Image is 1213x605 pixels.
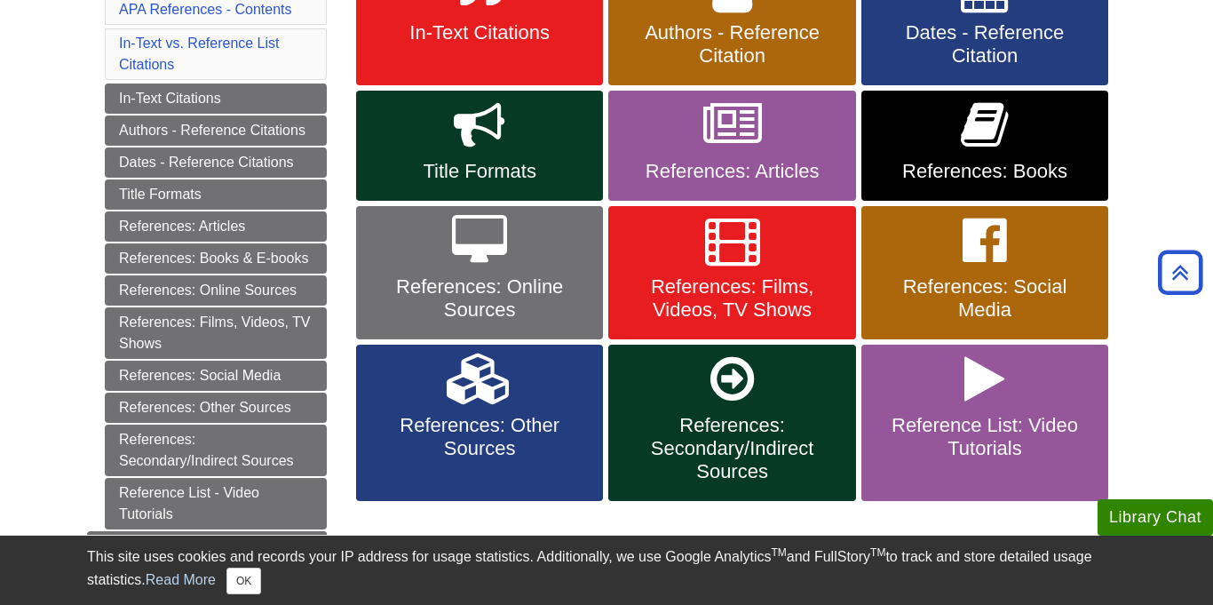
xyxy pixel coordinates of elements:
[105,147,327,178] a: Dates - Reference Citations
[105,425,327,476] a: References: Secondary/Indirect Sources
[1152,260,1209,284] a: Back to Top
[226,568,261,594] button: Close
[105,478,327,529] a: Reference List - Video Tutorials
[622,21,842,68] span: Authors - Reference Citation
[875,414,1095,460] span: Reference List: Video Tutorials
[105,307,327,359] a: References: Films, Videos, TV Shows
[875,21,1095,68] span: Dates - Reference Citation
[119,2,291,17] a: APA References - Contents
[105,275,327,306] a: References: Online Sources
[369,414,590,460] span: References: Other Sources
[608,91,855,201] a: References: Articles
[105,179,327,210] a: Title Formats
[369,275,590,322] span: References: Online Sources
[861,206,1108,339] a: References: Social Media
[861,91,1108,201] a: References: Books
[870,546,885,559] sup: TM
[369,160,590,183] span: Title Formats
[875,160,1095,183] span: References: Books
[1098,499,1213,536] button: Library Chat
[861,345,1108,501] a: Reference List: Video Tutorials
[105,115,327,146] a: Authors - Reference Citations
[356,206,603,339] a: References: Online Sources
[622,414,842,483] span: References: Secondary/Indirect Sources
[875,275,1095,322] span: References: Social Media
[105,84,327,114] a: In-Text Citations
[608,206,855,339] a: References: Films, Videos, TV Shows
[608,345,855,501] a: References: Secondary/Indirect Sources
[105,243,327,274] a: References: Books & E-books
[105,361,327,391] a: References: Social Media
[87,531,327,561] a: More APA Help
[622,275,842,322] span: References: Films, Videos, TV Shows
[356,345,603,501] a: References: Other Sources
[622,160,842,183] span: References: Articles
[105,211,327,242] a: References: Articles
[356,91,603,201] a: Title Formats
[146,572,216,587] a: Read More
[105,393,327,423] a: References: Other Sources
[771,546,786,559] sup: TM
[119,36,280,72] a: In-Text vs. Reference List Citations
[87,546,1126,594] div: This site uses cookies and records your IP address for usage statistics. Additionally, we use Goo...
[369,21,590,44] span: In-Text Citations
